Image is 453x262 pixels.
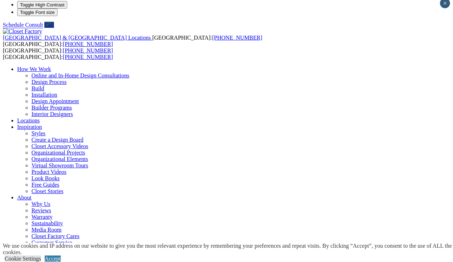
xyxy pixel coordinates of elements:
a: Product Videos [31,169,67,175]
a: Closet Factory Cares [31,233,79,239]
a: Accept [45,256,61,262]
a: Cookie Settings [5,256,41,262]
span: [GEOGRAPHIC_DATA]: [GEOGRAPHIC_DATA]: [3,35,262,47]
a: Reviews [31,207,51,213]
span: [GEOGRAPHIC_DATA] & [GEOGRAPHIC_DATA] Locations [3,35,151,41]
button: Toggle Font size [17,9,58,16]
a: [PHONE_NUMBER] [63,54,113,60]
a: Styles [31,130,45,136]
a: [PHONE_NUMBER] [63,41,113,47]
a: Warranty [31,214,53,220]
img: Closet Factory [3,28,42,35]
a: How We Work [17,66,51,72]
a: Design Appointment [31,98,79,104]
a: Locations [17,117,40,124]
a: Interior Designers [31,111,73,117]
a: Media Room [31,227,61,233]
a: Customer Service [31,240,72,246]
a: Builder Programs [31,105,72,111]
a: Create a Design Board [31,137,83,143]
a: Organizational Elements [31,156,88,162]
a: Organizational Projects [31,150,85,156]
a: Closet Accessory Videos [31,143,88,149]
a: Why Us [31,201,50,207]
a: Inspiration [17,124,42,130]
a: Call [44,22,54,28]
a: Look Books [31,175,60,181]
a: Installation [31,92,57,98]
a: About [17,195,31,201]
a: [PHONE_NUMBER] [63,47,113,54]
div: We use cookies and IP address on our website to give you the most relevant experience by remember... [3,243,453,256]
a: Sustainability [31,220,63,226]
a: Schedule Consult [3,22,43,28]
a: Virtual Showroom Tours [31,162,88,168]
a: Build [31,85,44,91]
a: [GEOGRAPHIC_DATA] & [GEOGRAPHIC_DATA] Locations [3,35,152,41]
span: [GEOGRAPHIC_DATA]: [GEOGRAPHIC_DATA]: [3,47,113,60]
a: Free Guides [31,182,59,188]
a: [PHONE_NUMBER] [212,35,262,41]
span: Toggle High Contrast [20,2,64,7]
span: Toggle Font size [20,10,55,15]
a: Closet Stories [31,188,63,194]
a: Design Process [31,79,67,85]
button: Toggle High Contrast [17,1,67,9]
a: Online and In-Home Design Consultations [31,72,129,79]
